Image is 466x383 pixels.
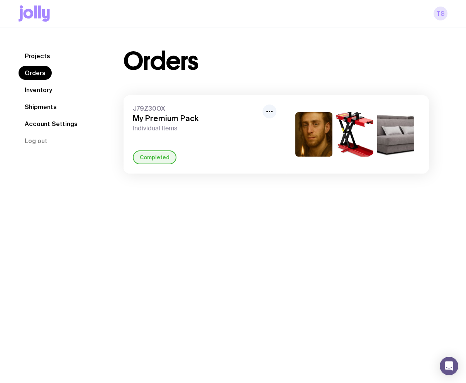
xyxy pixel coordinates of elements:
[19,117,84,131] a: Account Settings
[434,7,447,20] a: TS
[19,83,58,97] a: Inventory
[133,125,259,132] span: Individual Items
[19,66,52,80] a: Orders
[133,105,259,112] span: J79Z30OX
[19,100,63,114] a: Shipments
[124,49,198,74] h1: Orders
[19,49,56,63] a: Projects
[19,134,54,148] button: Log out
[133,114,259,123] h3: My Premium Pack
[133,150,176,164] div: Completed
[440,357,458,375] div: Open Intercom Messenger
